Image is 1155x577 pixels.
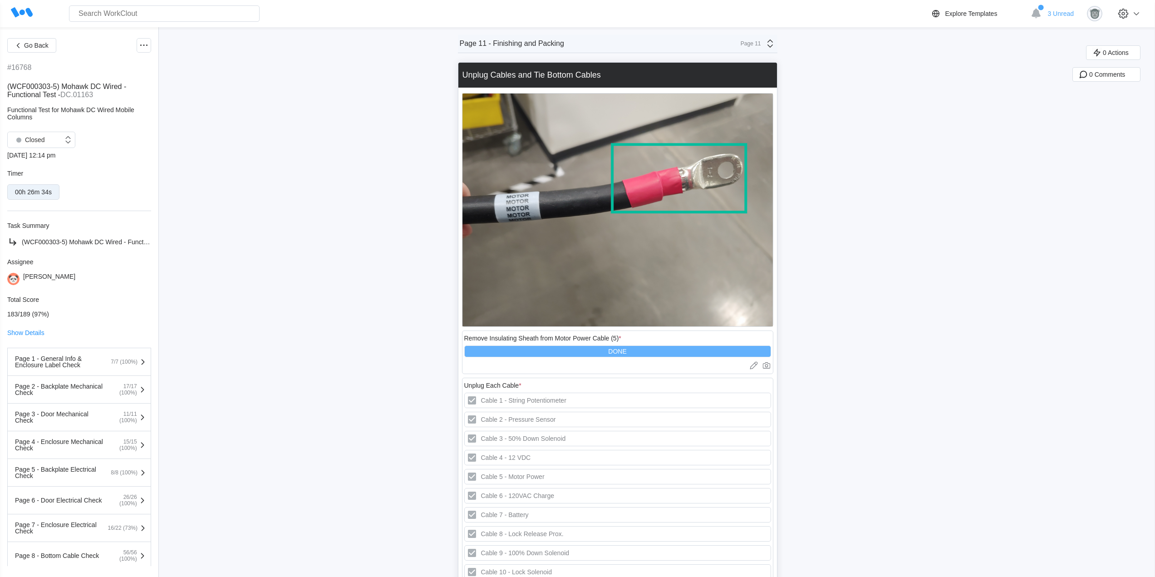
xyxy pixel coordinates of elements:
[15,439,105,451] div: Page 4 - Enclosure Mechanical Check
[462,94,773,326] img: Motor.jpg
[7,258,151,266] div: Assignee
[7,431,151,459] button: Page 4 - Enclosure Mechanical Check15/15 (100%)
[105,494,137,507] div: 26/26 (100%)
[15,466,106,479] div: Page 5 - Backplate Electrical Check
[7,296,151,303] div: Total Score
[7,38,56,53] button: Go Back
[106,469,138,476] div: 8/8 (100%)
[60,91,93,99] mark: DC.01163
[464,382,521,389] div: Unplug Each Cable
[1087,6,1102,21] img: gorilla.png
[22,238,287,246] span: (WCF000303-5) Mohawk DC Wired - Functional Test - @ Enter the Serial Number (DC.12345)
[7,330,44,336] button: Show Details
[464,450,771,465] label: Cable 4 - 12 VDC
[462,70,601,80] div: Unplug Cables and Tie Bottom Cables
[945,10,997,17] div: Explore Templates
[15,552,105,559] div: Page 8 - Bottom Cable Check
[7,83,126,99] span: (WCF000303-5) Mohawk DC Wired - Functional Test -
[105,411,137,424] div: 11/11 (100%)
[930,8,1026,19] a: Explore Templates
[24,42,49,49] span: Go Back
[7,487,151,514] button: Page 6 - Door Electrical Check26/26 (100%)
[1047,10,1074,17] span: 3 Unread
[464,507,771,523] label: Cable 7 - Battery
[7,348,151,376] button: Page 1 - General Info & Enclosure Label Check7/7 (100%)
[460,39,564,48] div: Page 11 - Finishing and Packing
[7,311,151,318] div: 183/189 (97%)
[15,411,105,424] div: Page 3 - Door Mechanical Check
[7,404,151,431] button: Page 3 - Door Mechanical Check11/11 (100%)
[7,170,151,177] div: Timer
[105,439,137,451] div: 15/15 (100%)
[69,5,260,22] input: Search WorkClout
[464,412,771,427] label: Cable 2 - Pressure Sensor
[15,188,52,196] div: 00h 26m 34s
[7,152,151,159] div: [DATE] 12:14 pm
[106,359,138,365] div: 7/7 (100%)
[1089,71,1125,78] span: 0 Comments
[7,542,151,570] button: Page 8 - Bottom Cable Check56/56 (100%)
[464,393,771,408] label: Cable 1 - String Potentiometer
[15,497,105,503] div: Page 6 - Door Electrical Check
[7,106,151,121] div: Functional Test for Mohawk DC Wired Mobile Columns
[7,514,151,542] button: Page 7 - Enclosure Electrical Check16/22 (73%)
[7,222,151,229] div: Task Summary
[464,469,771,484] label: Cable 5 - Motor Power
[738,40,761,47] div: Page 11
[105,549,137,562] div: 56/56 (100%)
[1072,67,1140,82] button: 0 Comments
[23,273,75,285] div: [PERSON_NAME]
[464,431,771,446] label: Cable 3 - 50% Down Solenoid
[464,545,771,561] label: Cable 9 - 100% Down Solenoid
[12,133,45,146] div: Closed
[7,237,151,247] a: (WCF000303-5) Mohawk DC Wired - Functional Test - @ Enter the Serial Number (DC.12345)
[464,488,771,503] label: Cable 6 - 120VAC Charge
[7,273,20,285] img: panda.png
[15,355,106,368] div: Page 1 - General Info & Enclosure Label Check
[7,376,151,404] button: Page 2 - Backplate Mechanical Check17/17 (100%)
[1103,49,1129,56] span: 0 Actions
[15,522,106,534] div: Page 7 - Enclosure Electrical Check
[15,383,105,396] div: Page 2 - Backplate Mechanical Check
[7,459,151,487] button: Page 5 - Backplate Electrical Check8/8 (100%)
[1086,45,1140,60] button: 0 Actions
[105,383,137,396] div: 17/17 (100%)
[7,64,31,72] div: #16768
[106,525,138,531] div: 16/22 (73%)
[464,335,621,342] div: Remove Insulating Sheath from Motor Power Cable (5)
[464,526,771,542] label: Cable 8 - Lock Release Prox.
[608,348,626,355] div: DONE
